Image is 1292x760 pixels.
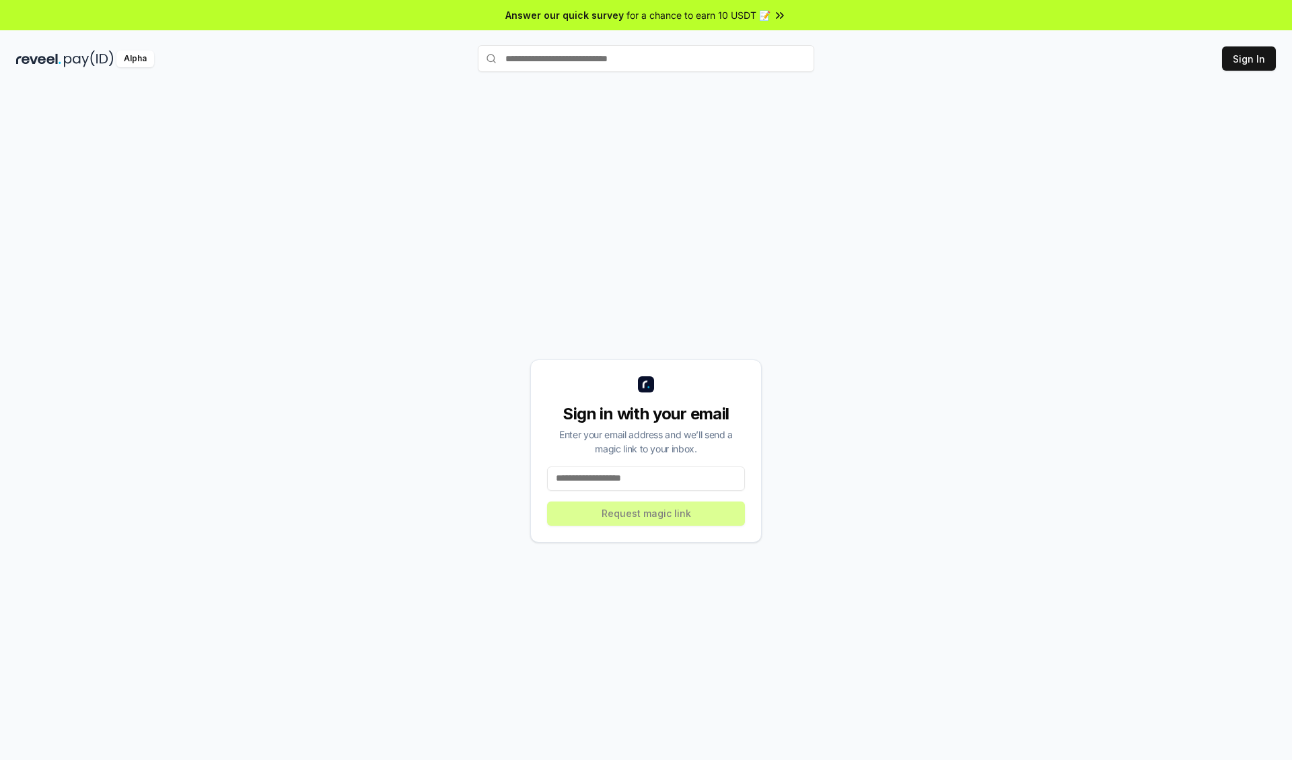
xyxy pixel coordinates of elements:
img: pay_id [64,50,114,67]
img: reveel_dark [16,50,61,67]
img: logo_small [638,376,654,392]
div: Sign in with your email [547,403,745,425]
div: Alpha [116,50,154,67]
span: Answer our quick survey [505,8,624,22]
div: Enter your email address and we’ll send a magic link to your inbox. [547,427,745,456]
button: Sign In [1222,46,1276,71]
span: for a chance to earn 10 USDT 📝 [626,8,770,22]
